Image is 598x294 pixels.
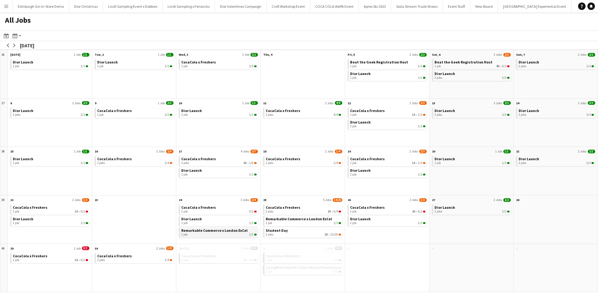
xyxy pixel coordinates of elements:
[72,101,81,105] span: 2 Jobs
[350,221,356,225] span: 1 job
[266,227,341,236] a: Student Day2 jobs2A•13/20
[13,217,33,221] span: Dior Launch
[350,161,356,165] span: 1 job
[181,113,187,117] span: 1 job
[410,198,418,202] span: 2 Jobs
[181,254,216,258] span: CocaCola x Freshers
[95,53,104,57] span: Tue, 2
[330,233,338,236] span: 13/20
[165,64,169,68] span: 1/1
[434,210,442,213] span: 2 jobs
[516,101,519,105] span: 14
[181,233,187,236] span: 1 job
[335,101,342,105] span: 4/4
[350,210,356,213] span: 1 job
[72,198,81,202] span: 2 Jobs
[181,204,257,213] a: CocaCola x Freshers1 job0/2
[86,65,88,67] span: 1/1
[81,210,85,213] span: 0/2
[249,221,254,225] span: 1/1
[350,210,425,213] div: •
[97,254,132,258] span: CocaCola x Freshers
[588,101,595,105] span: 3/3
[20,42,34,49] div: [DATE]
[249,258,254,262] span: 0/4
[578,101,586,105] span: 3 Jobs
[0,147,8,195] div: 38
[494,53,502,57] span: 3 Jobs
[254,162,257,164] span: 1/6
[350,108,385,113] span: CocaCola x Freshers
[434,161,441,165] span: 1 job
[350,173,356,176] span: 1 job
[350,71,371,76] span: Dior Launch
[323,198,331,202] span: 5 Jobs
[181,217,202,221] span: Dior Launch
[503,53,511,57] span: 2/3
[503,101,511,105] span: 3/3
[519,108,539,113] span: Dior Launch
[502,64,506,68] span: 0/1
[502,76,506,80] span: 2/2
[418,173,422,176] span: 1/1
[334,221,338,225] span: 1/1
[166,150,173,153] span: 2/4
[97,108,132,113] span: CocaCola x Freshers
[418,64,422,68] span: 1/1
[434,204,510,213] a: Dior Launch2 jobs2/2
[350,156,385,161] span: CocaCola x Freshers
[181,227,257,236] a: Remarkable Commerce x London ExCel1 job1/1
[419,53,427,57] span: 2/2
[266,156,341,165] a: CocaCola x Freshers2 jobs1/4
[254,174,257,175] span: 1/1
[434,60,492,64] span: Beat the Geek Registration Host
[586,161,591,165] span: 2/2
[519,64,526,68] span: 2 jobs
[82,101,89,105] span: 2/2
[263,149,266,153] span: 18
[578,149,586,153] span: 2 Jobs
[81,161,85,165] span: 1/1
[97,156,173,165] a: CocaCola x Freshers2 jobs2/4
[81,113,85,117] span: 2/2
[350,216,425,225] a: Dior Launch1 job1/1
[350,204,425,213] a: CocaCola x Freshers1 job3A•0/2
[13,258,19,262] span: 1 job
[350,124,356,128] span: 1 job
[165,258,169,262] span: 1/4
[181,173,187,176] span: 1 job
[13,204,88,213] a: CocaCola x Freshers1 job1A•0/2
[181,210,187,213] span: 1 job
[249,161,254,165] span: 1/6
[242,53,249,57] span: 1 Job
[418,76,422,80] span: 1/1
[507,162,510,164] span: 1/1
[241,198,249,202] span: 3 Jobs
[519,113,526,117] span: 3 jobs
[434,71,510,80] a: Dior Launch2 jobs2/2
[179,149,182,153] span: 17
[334,113,338,117] span: 4/4
[434,64,510,68] div: •
[181,216,257,225] a: Dior Launch1 job1/1
[350,168,371,173] span: Dior Launch
[359,0,391,12] button: Apres Ski 2023
[97,253,173,262] a: CocaCola x Freshers2 jobs1/4
[263,101,266,105] span: 11
[410,101,418,105] span: 2 Jobs
[507,65,510,67] span: 0/1
[181,258,189,262] span: 2 jobs
[434,156,455,161] span: Dior Launch
[165,161,169,165] span: 2/4
[350,167,425,176] a: Dior Launch1 job1/1
[423,114,425,116] span: 1/2
[502,161,506,165] span: 1/1
[0,50,8,99] div: 36
[13,258,88,262] div: •
[350,59,425,68] a: Beat the Geek Registration Host1 job1/1
[496,64,500,68] span: 4A
[507,114,510,116] span: 3/3
[432,149,435,153] span: 20
[350,113,356,117] span: 1 job
[97,60,118,64] span: Dior Launch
